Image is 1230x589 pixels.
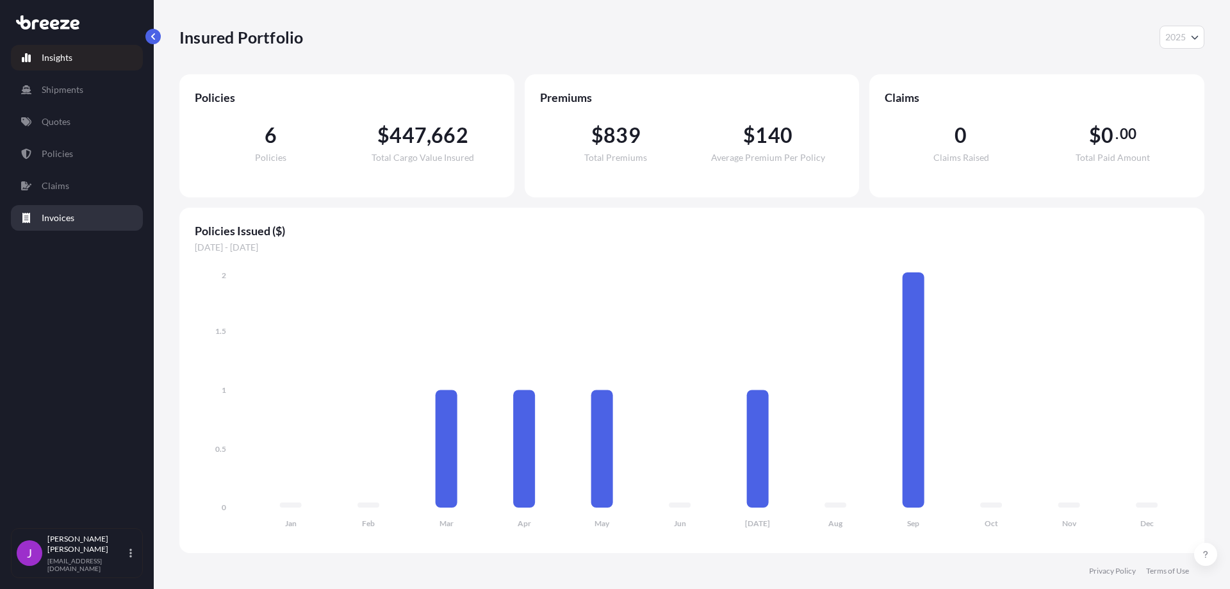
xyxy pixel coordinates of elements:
span: Total Premiums [584,153,647,162]
span: $ [377,125,389,145]
a: Insights [11,45,143,71]
span: 2025 [1165,31,1186,44]
tspan: [DATE] [745,518,770,528]
tspan: Jun [674,518,686,528]
span: Average Premium Per Policy [711,153,825,162]
p: Claims [42,179,69,192]
a: Invoices [11,205,143,231]
tspan: 1 [222,385,226,395]
span: Policies [195,90,499,105]
p: Policies [42,147,73,160]
p: Invoices [42,212,74,224]
a: Terms of Use [1146,566,1189,576]
tspan: Sep [907,518,919,528]
span: 662 [431,125,468,145]
p: [EMAIL_ADDRESS][DOMAIN_NAME] [47,557,127,572]
p: Insights [42,51,72,64]
span: , [427,125,431,145]
a: Shipments [11,77,143,103]
tspan: Oct [985,518,998,528]
span: Total Paid Amount [1076,153,1150,162]
span: Policies [255,153,286,162]
p: [PERSON_NAME] [PERSON_NAME] [47,534,127,554]
span: 0 [1101,125,1113,145]
p: Shipments [42,83,83,96]
span: Premiums [540,90,844,105]
tspan: Dec [1140,518,1154,528]
span: J [27,547,32,560]
span: Policies Issued ($) [195,223,1189,238]
tspan: 0 [222,502,226,512]
span: Claims [885,90,1189,105]
tspan: May [594,518,610,528]
tspan: Aug [828,518,843,528]
a: Policies [11,141,143,167]
span: $ [591,125,603,145]
span: Total Cargo Value Insured [372,153,474,162]
tspan: 1.5 [215,326,226,336]
span: 447 [389,125,427,145]
tspan: Mar [439,518,454,528]
span: 0 [955,125,967,145]
span: Claims Raised [933,153,989,162]
tspan: Feb [362,518,375,528]
span: [DATE] - [DATE] [195,241,1189,254]
span: 00 [1120,129,1136,139]
tspan: Jan [285,518,297,528]
button: Year Selector [1160,26,1204,49]
span: 6 [265,125,277,145]
tspan: 0.5 [215,444,226,454]
p: Quotes [42,115,70,128]
span: . [1115,129,1119,139]
span: 839 [603,125,641,145]
a: Claims [11,173,143,199]
tspan: 2 [222,270,226,280]
p: Insured Portfolio [179,27,303,47]
a: Quotes [11,109,143,135]
span: $ [743,125,755,145]
tspan: Nov [1062,518,1077,528]
tspan: Apr [518,518,531,528]
span: $ [1089,125,1101,145]
span: 140 [755,125,792,145]
a: Privacy Policy [1089,566,1136,576]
